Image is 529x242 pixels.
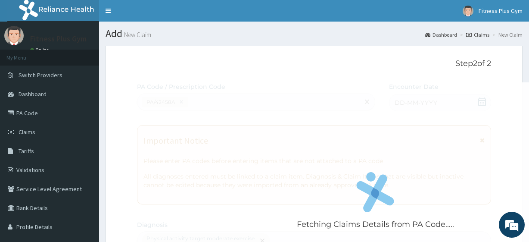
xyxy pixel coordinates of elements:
a: Dashboard [425,31,457,38]
li: New Claim [490,31,523,38]
img: User Image [4,26,24,45]
img: User Image [463,6,473,16]
a: Claims [466,31,489,38]
a: Online [30,47,51,53]
p: Fetching Claims Details from PA Code..... [297,219,454,230]
p: Step 2 of 2 [137,59,491,69]
span: Switch Providers [19,71,62,79]
span: Dashboard [19,90,47,98]
span: Tariffs [19,147,34,155]
small: New Claim [122,31,151,38]
p: Fitness Plus Gym [30,35,87,43]
span: Fitness Plus Gym [479,7,523,15]
span: Claims [19,128,35,136]
h1: Add [106,28,523,39]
